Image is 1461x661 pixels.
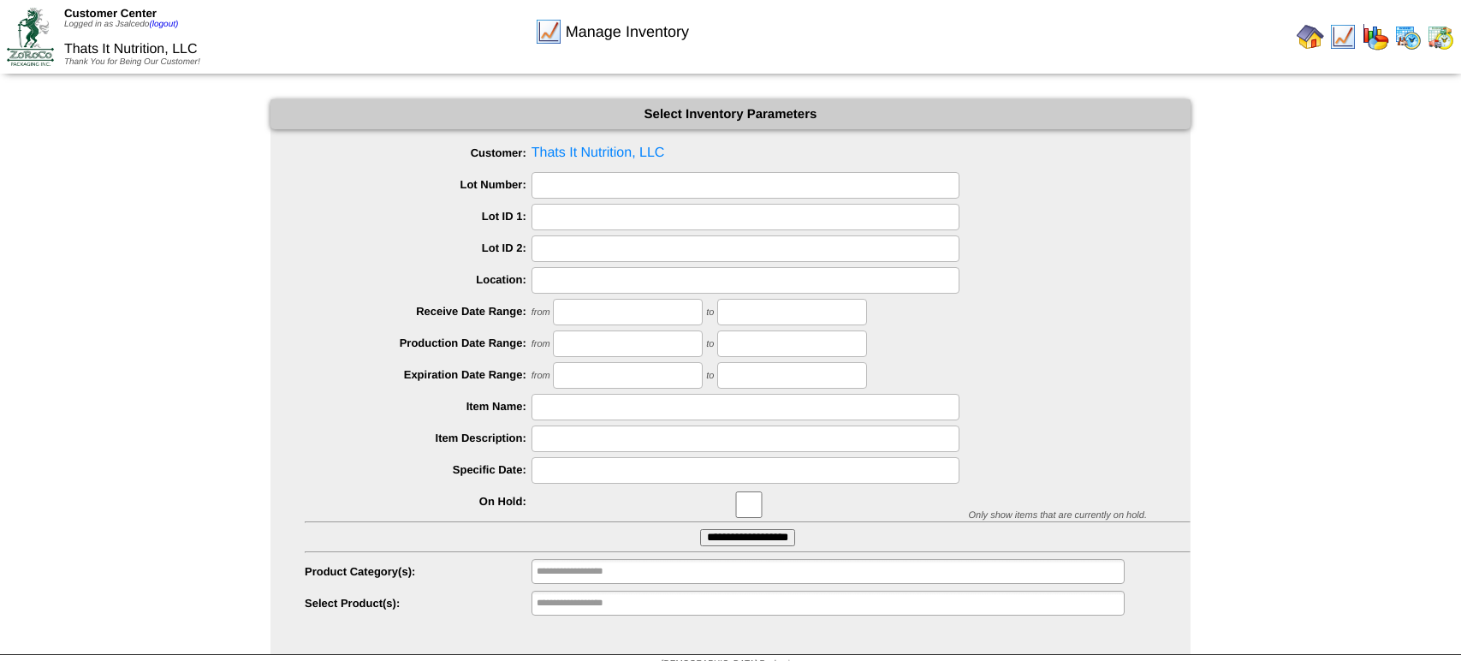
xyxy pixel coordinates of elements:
span: Thank You for Being Our Customer! [64,57,200,67]
label: Lot Number: [305,178,532,191]
img: calendarprod.gif [1394,23,1422,51]
span: Logged in as Jsalcedo [64,20,178,29]
a: (logout) [149,20,178,29]
label: Customer: [305,146,532,159]
span: Thats It Nutrition, LLC [64,42,198,57]
label: Location: [305,273,532,286]
span: from [532,307,550,318]
label: Production Date Range: [305,336,532,349]
label: Lot ID 1: [305,210,532,223]
span: Thats It Nutrition, LLC [305,140,1191,166]
img: home.gif [1297,23,1324,51]
img: ZoRoCo_Logo(Green%26Foil)%20jpg.webp [7,8,54,65]
label: Lot ID 2: [305,241,532,254]
label: Select Product(s): [305,597,532,610]
span: Customer Center [64,7,157,20]
span: Only show items that are currently on hold. [968,510,1146,521]
label: Specific Date: [305,463,532,476]
label: Item Description: [305,432,532,444]
label: On Hold: [305,495,532,508]
span: to [706,339,714,349]
label: Expiration Date Range: [305,368,532,381]
span: to [706,307,714,318]
label: Product Category(s): [305,565,532,578]
span: from [532,371,550,381]
img: line_graph.gif [1329,23,1357,51]
img: graph.gif [1362,23,1389,51]
span: from [532,339,550,349]
img: calendarinout.gif [1427,23,1454,51]
span: to [706,371,714,381]
span: Manage Inventory [566,23,689,41]
label: Receive Date Range: [305,305,532,318]
label: Item Name: [305,400,532,413]
div: Select Inventory Parameters [270,99,1191,129]
img: line_graph.gif [535,18,562,45]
